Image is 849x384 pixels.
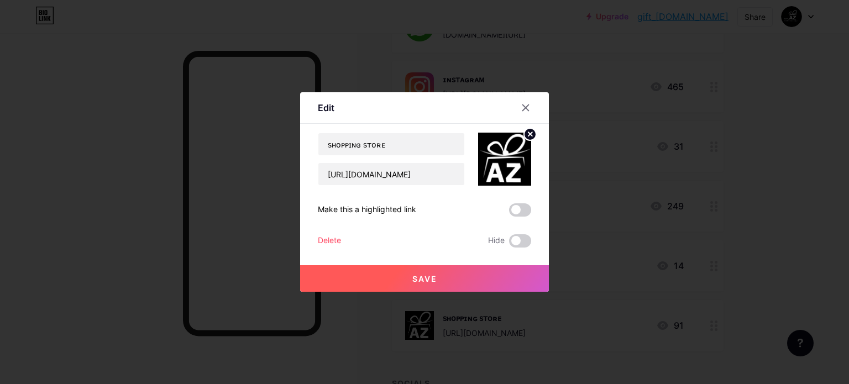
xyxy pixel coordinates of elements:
[488,234,505,248] span: Hide
[318,163,464,185] input: URL
[412,274,437,283] span: Save
[300,265,549,292] button: Save
[478,133,531,186] img: link_thumbnail
[318,234,341,248] div: Delete
[318,203,416,217] div: Make this a highlighted link
[318,101,334,114] div: Edit
[318,133,464,155] input: Title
